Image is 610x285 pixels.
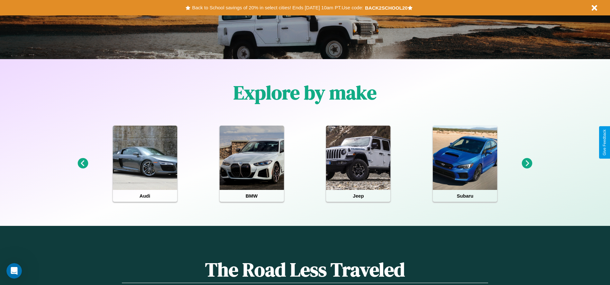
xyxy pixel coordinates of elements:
b: BACK2SCHOOL20 [365,5,408,11]
h4: Subaru [433,190,497,202]
div: Give Feedback [602,129,607,156]
h4: BMW [220,190,284,202]
h4: Jeep [326,190,390,202]
iframe: Intercom live chat [6,263,22,279]
h4: Audi [113,190,177,202]
h1: The Road Less Traveled [122,256,488,283]
h1: Explore by make [233,79,377,106]
button: Back to School savings of 20% in select cities! Ends [DATE] 10am PT.Use code: [190,3,365,12]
